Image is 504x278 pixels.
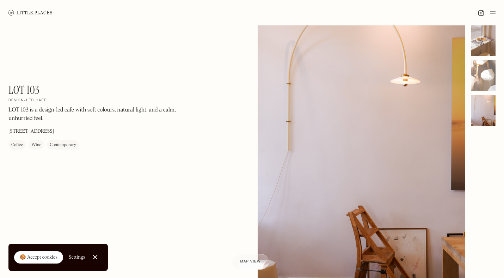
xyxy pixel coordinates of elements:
a: 🍪 Accept cookies [14,251,63,264]
a: Map view [232,254,269,270]
h2: Design-led cafe [8,98,47,103]
div: Wine [31,142,41,149]
div: Settings [69,255,85,260]
a: Settings [69,249,85,265]
h1: LOT 103 [8,83,39,97]
span: Map view [240,260,261,264]
div: 🍪 Accept cookies [20,254,57,261]
p: LOT 103 is a design-led cafe with soft colours, natural light, and a calm, unhurried feel. [8,106,199,123]
div: Contemporary [50,142,76,149]
p: [STREET_ADDRESS] [8,128,54,135]
div: Coffee [11,142,23,149]
a: Close Cookie Popup [88,250,102,264]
